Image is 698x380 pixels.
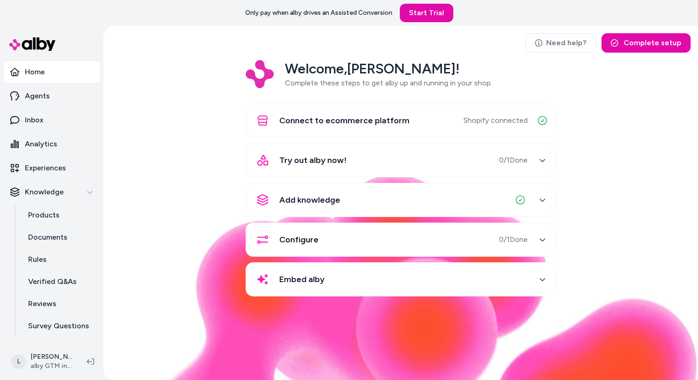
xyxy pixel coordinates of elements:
a: Verified Q&As [19,271,100,293]
a: Reviews [19,293,100,315]
p: Products [28,210,60,221]
button: Complete setup [602,33,691,53]
a: Start Trial [400,4,453,22]
span: Connect to ecommerce platform [279,114,409,127]
p: Experiences [25,163,66,174]
a: Survey Questions [19,315,100,337]
span: Embed alby [279,273,325,286]
span: 0 / 1 Done [499,234,528,245]
a: Analytics [4,133,100,155]
a: Agents [4,85,100,107]
button: Try out alby now!0/1Done [252,149,550,171]
img: Logo [246,60,274,88]
p: Reviews [28,298,56,309]
button: Connect to ecommerce platformShopify connected [252,109,550,132]
a: Inbox [4,109,100,131]
p: Only pay when alby drives an Assisted Conversion [245,8,392,18]
img: alby Logo [9,37,55,51]
span: Configure [279,233,319,246]
span: Add knowledge [279,193,340,206]
p: Verified Q&As [28,276,77,287]
p: Agents [25,90,50,102]
span: alby GTM internal [30,362,72,371]
p: Inbox [25,115,43,126]
p: Home [25,66,45,78]
a: Home [4,61,100,83]
button: Embed alby [252,268,550,290]
img: alby Bubble [103,174,698,380]
button: Configure0/1Done [252,229,550,251]
p: Survey Questions [28,320,89,332]
a: Rules [19,248,100,271]
button: Knowledge [4,181,100,203]
a: Products [19,204,100,226]
span: Try out alby now! [279,154,347,167]
p: [PERSON_NAME] [30,352,72,362]
span: Complete these steps to get alby up and running in your shop. [285,78,492,87]
p: Rules [28,254,47,265]
a: Need help? [525,33,596,53]
p: Documents [28,232,67,243]
p: Analytics [25,139,57,150]
p: Knowledge [25,187,64,198]
a: Experiences [4,157,100,179]
button: L[PERSON_NAME]alby GTM internal [6,347,79,376]
span: 0 / 1 Done [499,155,528,166]
h2: Welcome, [PERSON_NAME] ! [285,60,492,78]
span: L [11,354,26,369]
a: Documents [19,226,100,248]
button: Add knowledge [252,189,550,211]
span: Shopify connected [463,115,528,126]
